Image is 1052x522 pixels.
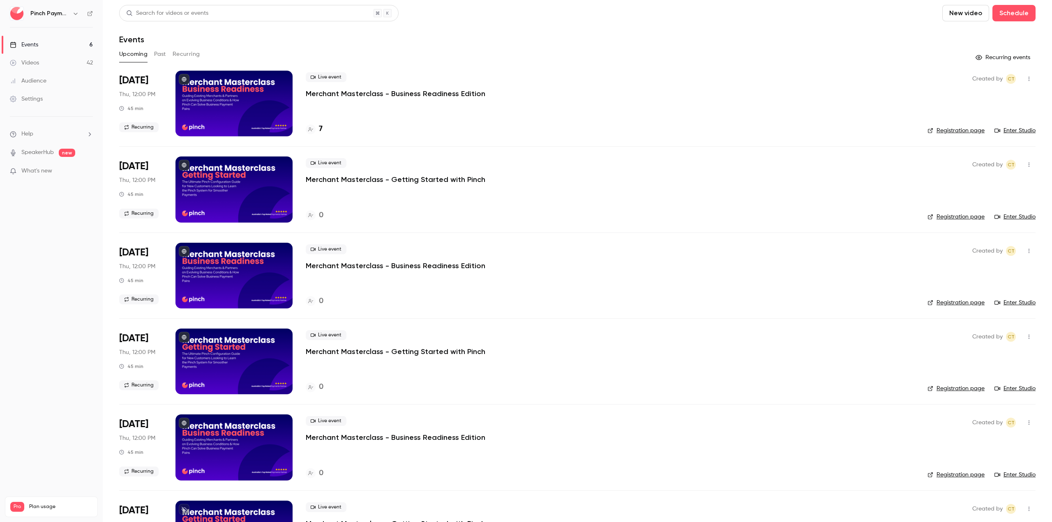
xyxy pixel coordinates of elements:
span: Live event [306,158,346,168]
a: Enter Studio [994,299,1036,307]
a: Enter Studio [994,126,1036,135]
a: 0 [306,382,323,393]
span: Recurring [119,209,159,218]
span: Live event [306,416,346,426]
div: Oct 2 Thu, 12:00 PM (Australia/Brisbane) [119,243,162,308]
span: Cameron Taylor [1006,332,1016,342]
div: Search for videos or events [126,9,208,18]
div: Videos [10,59,39,67]
div: 45 min [119,277,143,284]
a: Merchant Masterclass - Getting Started with Pinch [306,175,485,184]
span: [DATE] [119,74,148,87]
span: What's new [21,167,52,175]
span: Created by [972,160,1003,170]
span: Recurring [119,380,159,390]
span: CT [1008,160,1015,170]
a: Registration page [927,471,985,479]
span: Live event [306,502,346,512]
div: Oct 16 Thu, 12:00 PM (Australia/Brisbane) [119,329,162,394]
span: [DATE] [119,418,148,431]
span: [DATE] [119,332,148,345]
img: Pinch Payments [10,7,23,20]
span: Thu, 12:00 PM [119,176,155,184]
a: Registration page [927,126,985,135]
span: Plan usage [29,504,92,510]
span: CT [1008,332,1015,342]
h4: 0 [319,382,323,393]
span: Cameron Taylor [1006,160,1016,170]
a: Enter Studio [994,384,1036,393]
h4: 0 [319,210,323,221]
h4: 7 [319,124,323,135]
span: [DATE] [119,160,148,173]
a: Registration page [927,213,985,221]
a: Merchant Masterclass - Business Readiness Edition [306,432,485,442]
a: Merchant Masterclass - Getting Started with Pinch [306,347,485,356]
div: 45 min [119,191,143,198]
div: Settings [10,95,43,103]
h4: 0 [319,296,323,307]
div: 45 min [119,105,143,112]
span: Recurring [119,467,159,476]
div: Oct 30 Thu, 12:00 PM (Australia/Brisbane) [119,414,162,480]
a: Enter Studio [994,471,1036,479]
button: Recurring [173,48,200,61]
span: Created by [972,246,1003,256]
span: Live event [306,244,346,254]
div: Events [10,41,38,49]
span: [DATE] [119,504,148,517]
span: [DATE] [119,246,148,259]
a: 0 [306,468,323,479]
span: new [59,149,75,157]
span: CT [1008,418,1015,428]
span: Recurring [119,294,159,304]
div: Sep 4 Thu, 12:00 PM (Australia/Brisbane) [119,71,162,136]
a: Enter Studio [994,213,1036,221]
div: Audience [10,77,46,85]
span: Cameron Taylor [1006,74,1016,84]
h6: Pinch Payments [30,9,69,18]
span: CT [1008,246,1015,256]
button: New video [942,5,989,21]
a: Merchant Masterclass - Business Readiness Edition [306,89,485,99]
span: Thu, 12:00 PM [119,262,155,271]
span: Cameron Taylor [1006,418,1016,428]
div: Sep 18 Thu, 12:00 PM (Australia/Brisbane) [119,156,162,222]
span: Live event [306,330,346,340]
span: CT [1008,504,1015,514]
span: Cameron Taylor [1006,246,1016,256]
a: Registration page [927,299,985,307]
iframe: Noticeable Trigger [83,168,93,175]
button: Schedule [992,5,1036,21]
button: Past [154,48,166,61]
span: Cameron Taylor [1006,504,1016,514]
a: Merchant Masterclass - Business Readiness Edition [306,261,485,271]
a: 0 [306,210,323,221]
div: 45 min [119,363,143,370]
li: help-dropdown-opener [10,130,93,138]
span: Thu, 12:00 PM [119,90,155,99]
span: Thu, 12:00 PM [119,348,155,356]
span: CT [1008,74,1015,84]
span: Created by [972,504,1003,514]
a: 0 [306,296,323,307]
h1: Events [119,34,144,44]
span: Created by [972,74,1003,84]
span: Created by [972,418,1003,428]
a: 7 [306,124,323,135]
a: SpeakerHub [21,148,54,157]
a: Registration page [927,384,985,393]
button: Recurring events [972,51,1036,64]
span: Thu, 12:00 PM [119,434,155,442]
span: Pro [10,502,24,512]
div: 45 min [119,449,143,455]
span: Created by [972,332,1003,342]
h4: 0 [319,468,323,479]
span: Live event [306,72,346,82]
span: Recurring [119,122,159,132]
